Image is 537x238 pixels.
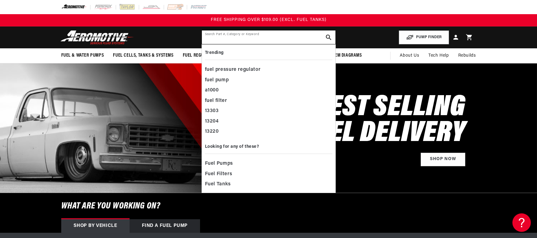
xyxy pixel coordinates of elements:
summary: Rebuilds [454,48,481,63]
div: a1000 [205,85,332,96]
span: Fuel Regulators [183,52,219,59]
span: About Us [400,53,419,58]
h2: SHOP BEST SELLING FUEL DELIVERY [249,95,465,147]
span: Fuel & Water Pumps [61,52,104,59]
div: Shop by vehicle [61,219,130,233]
summary: Tech Help [424,48,453,63]
b: Looking for any of these? [205,144,259,149]
button: search button [322,30,335,44]
div: 13220 [205,127,332,137]
a: About Us [395,48,424,63]
span: Tech Help [428,52,449,59]
div: fuel pump [205,75,332,86]
input: Search by Part Number, Category or Keyword [202,30,335,44]
span: Fuel Cells, Tanks & Systems [113,52,173,59]
summary: Fuel & Water Pumps [57,48,109,63]
button: PUMP FINDER [399,30,449,44]
summary: System Diagrams [321,48,367,63]
summary: Fuel Regulators [178,48,223,63]
div: 13204 [205,116,332,127]
h6: What are you working on? [46,193,491,219]
span: Rebuilds [458,52,476,59]
div: 13303 [205,106,332,116]
a: Shop Now [421,153,465,167]
img: Aeromotive [59,30,136,45]
b: Trending [205,50,224,55]
span: System Diagrams [326,52,362,59]
span: Fuel Tanks [205,180,231,189]
summary: Fuel Cells, Tanks & Systems [108,48,178,63]
span: FREE SHIPPING OVER $109.00 (EXCL. FUEL TANKS) [211,18,327,22]
div: Find a Fuel Pump [130,219,200,233]
span: Fuel Filters [205,170,232,179]
div: fuel pressure regulator [205,65,332,75]
div: fuel filter [205,96,332,106]
span: Fuel Pumps [205,159,233,168]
